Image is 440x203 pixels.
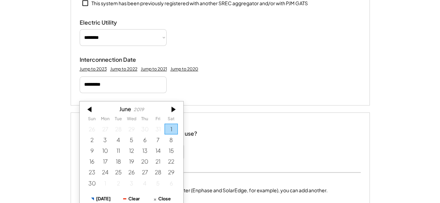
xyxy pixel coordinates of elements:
div: 6/16/2019 [85,156,98,167]
div: 7/02/2019 [112,178,125,188]
div: Jump to 2023 [80,66,107,72]
div: 6/29/2019 [165,167,178,178]
th: Tuesday [112,116,125,123]
div: 6/14/2019 [151,145,165,156]
div: 6/20/2019 [138,156,151,167]
div: 6/04/2019 [112,134,125,145]
div: 6/23/2019 [85,167,98,178]
div: Interconnection Date [80,56,149,64]
div: 6/27/2019 [138,167,151,178]
div: 6/13/2019 [138,145,151,156]
div: 2019 [134,107,144,112]
div: 7/06/2019 [165,178,178,188]
div: 6/30/2019 [85,178,98,188]
div: 6/01/2019 [165,124,178,134]
div: Jump to 2020 [170,66,198,72]
div: 6/05/2019 [125,134,138,145]
div: 6/10/2019 [98,145,112,156]
div: 6/28/2019 [151,167,165,178]
div: 6/22/2019 [165,156,178,167]
div: 6/08/2019 [165,134,178,145]
th: Wednesday [125,116,138,123]
div: 6/19/2019 [125,156,138,167]
div: 6/15/2019 [165,145,178,156]
div: 6/02/2019 [85,134,98,145]
div: 5/26/2019 [85,124,98,134]
div: 6/09/2019 [85,145,98,156]
div: 5/28/2019 [112,124,125,134]
div: 6/07/2019 [151,134,165,145]
th: Saturday [165,116,178,123]
div: Electric Utility [80,19,149,26]
div: If this system has more than one make of inverter (Enphase and SolarEdge, for example), you can a... [80,187,328,194]
div: 5/30/2019 [138,124,151,134]
div: 6/12/2019 [125,145,138,156]
div: 7/03/2019 [125,178,138,188]
div: 6/25/2019 [112,167,125,178]
div: 6/11/2019 [112,145,125,156]
div: June [119,105,131,112]
div: Jump to 2022 [110,66,137,72]
div: 6/17/2019 [98,156,112,167]
div: 5/31/2019 [151,124,165,134]
div: 5/29/2019 [125,124,138,134]
th: Sunday [85,116,98,123]
th: Friday [151,116,165,123]
div: 7/04/2019 [138,178,151,188]
div: 6/18/2019 [112,156,125,167]
div: 5/27/2019 [98,124,112,134]
div: 7/05/2019 [151,178,165,188]
div: Jump to 2021 [141,66,167,72]
div: 6/24/2019 [98,167,112,178]
div: 6/03/2019 [98,134,112,145]
th: Thursday [138,116,151,123]
div: 7/01/2019 [98,178,112,188]
div: 6/21/2019 [151,156,165,167]
th: Monday [98,116,112,123]
div: 6/06/2019 [138,134,151,145]
div: 6/26/2019 [125,167,138,178]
